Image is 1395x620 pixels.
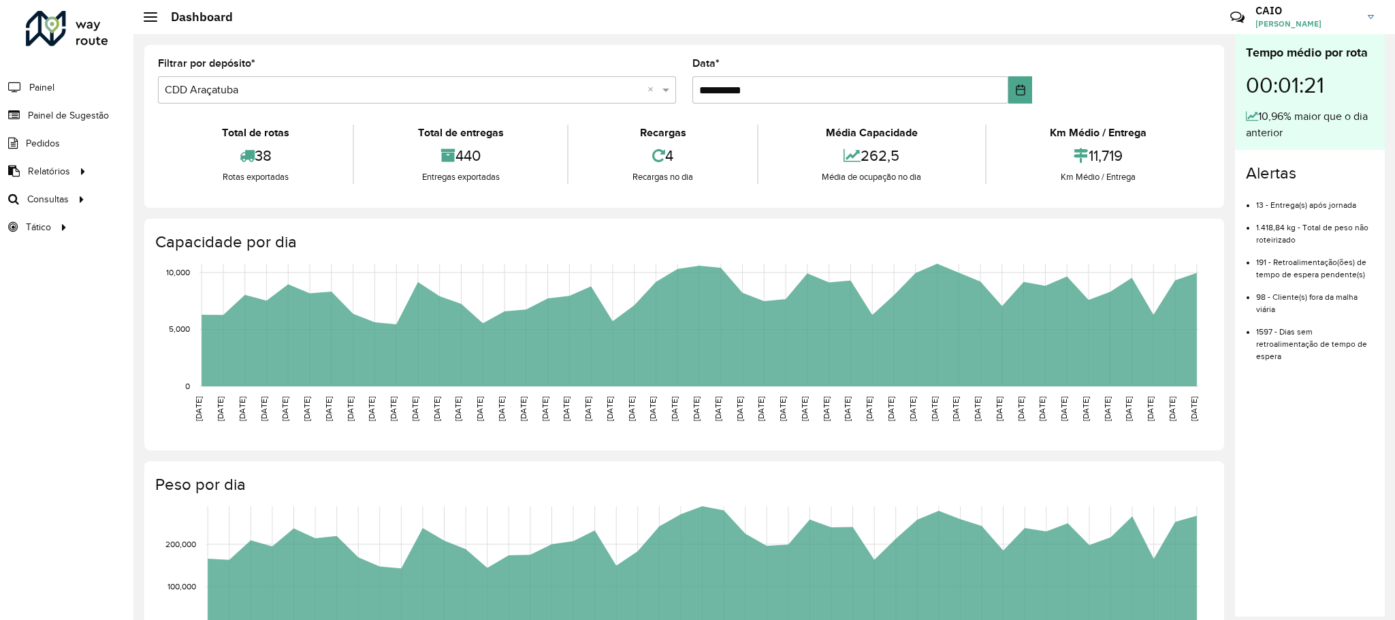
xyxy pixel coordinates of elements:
text: [DATE] [973,397,982,421]
h2: Dashboard [157,10,233,25]
li: 1597 - Dias sem retroalimentação de tempo de espera [1256,315,1374,362]
text: [DATE] [411,397,419,421]
span: Consultas [27,192,69,206]
text: [DATE] [951,397,960,421]
label: Data [692,55,720,72]
div: 00:01:21 [1246,62,1374,108]
text: [DATE] [497,397,506,421]
text: [DATE] [194,397,203,421]
text: 100,000 [167,582,196,591]
text: 0 [185,382,190,390]
text: [DATE] [367,397,376,421]
text: [DATE] [1124,397,1133,421]
li: 191 - Retroalimentação(ões) de tempo de espera pendente(s) [1256,246,1374,281]
text: [DATE] [908,397,917,421]
text: [DATE] [324,397,333,421]
text: [DATE] [238,397,246,421]
text: [DATE] [822,397,831,421]
span: Clear all [647,82,659,98]
text: 200,000 [165,540,196,548]
text: [DATE] [995,397,1004,421]
text: [DATE] [756,397,765,421]
div: 262,5 [762,141,982,170]
text: [DATE] [302,397,311,421]
span: Painel [29,80,54,95]
text: [DATE] [259,397,268,421]
text: 10,000 [166,268,190,277]
div: Km Médio / Entrega [990,170,1207,184]
text: [DATE] [713,397,722,421]
text: [DATE] [800,397,809,421]
text: [DATE] [1189,397,1198,421]
label: Filtrar por depósito [158,55,255,72]
text: [DATE] [583,397,592,421]
text: [DATE] [735,397,744,421]
text: [DATE] [930,397,939,421]
text: [DATE] [432,397,441,421]
span: Relatórios [28,164,70,179]
div: Total de rotas [161,125,349,141]
span: [PERSON_NAME] [1255,18,1358,30]
span: Pedidos [26,136,60,151]
div: 11,719 [990,141,1207,170]
text: [DATE] [1103,397,1112,421]
text: [DATE] [519,397,528,421]
div: Total de entregas [357,125,564,141]
text: [DATE] [453,397,462,421]
text: [DATE] [1038,397,1046,421]
h4: Peso por dia [155,475,1210,495]
div: Rotas exportadas [161,170,349,184]
text: [DATE] [541,397,549,421]
text: [DATE] [280,397,289,421]
text: [DATE] [1168,397,1176,421]
div: 10,96% maior que o dia anterior [1246,108,1374,141]
li: 13 - Entrega(s) após jornada [1256,189,1374,211]
text: [DATE] [627,397,636,421]
button: Choose Date [1008,76,1032,104]
text: [DATE] [843,397,852,421]
div: Entregas exportadas [357,170,564,184]
div: 38 [161,141,349,170]
text: [DATE] [886,397,895,421]
text: [DATE] [216,397,225,421]
text: [DATE] [648,397,657,421]
text: [DATE] [562,397,571,421]
text: [DATE] [475,397,484,421]
text: [DATE] [670,397,679,421]
text: 5,000 [169,325,190,334]
span: Painel de Sugestão [28,108,109,123]
div: Recargas no dia [572,170,753,184]
div: Recargas [572,125,753,141]
span: Tático [26,220,51,234]
text: [DATE] [1081,397,1090,421]
div: Km Médio / Entrega [990,125,1207,141]
a: Contato Rápido [1223,3,1252,32]
h4: Capacidade por dia [155,232,1210,252]
div: Média de ocupação no dia [762,170,982,184]
li: 98 - Cliente(s) fora da malha viária [1256,281,1374,315]
text: [DATE] [1016,397,1025,421]
div: Tempo médio por rota [1246,44,1374,62]
h3: CAIO [1255,4,1358,17]
text: [DATE] [346,397,355,421]
h4: Alertas [1246,164,1374,183]
text: [DATE] [389,397,398,421]
text: [DATE] [1146,397,1155,421]
text: [DATE] [1059,397,1068,421]
li: 1.418,84 kg - Total de peso não roteirizado [1256,211,1374,246]
div: Média Capacidade [762,125,982,141]
text: [DATE] [865,397,873,421]
div: 4 [572,141,753,170]
text: [DATE] [692,397,701,421]
text: [DATE] [605,397,614,421]
text: [DATE] [778,397,787,421]
div: 440 [357,141,564,170]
